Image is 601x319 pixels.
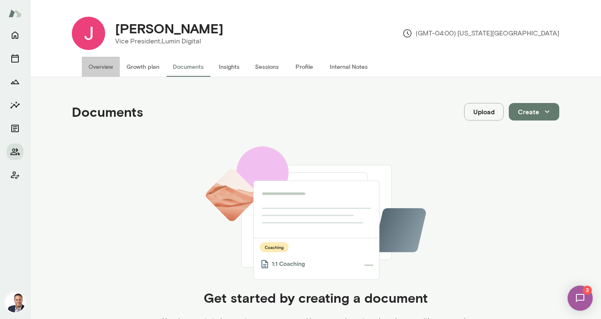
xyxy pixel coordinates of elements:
button: Insights [7,97,23,113]
button: Profile [285,57,323,77]
button: Insights [210,57,248,77]
img: Mento [8,5,22,21]
h4: Get started by creating a document [204,290,428,306]
button: Create [509,103,559,121]
button: Overview [82,57,120,77]
button: Internal Notes [323,57,374,77]
button: Members [7,143,23,160]
button: Growth Plan [7,73,23,90]
img: empty [204,146,427,279]
h4: Documents [72,104,143,120]
p: (GMT-04:00) [US_STATE][GEOGRAPHIC_DATA] [402,28,559,38]
button: Documents [166,57,210,77]
button: Home [7,27,23,43]
h4: [PERSON_NAME] [115,20,223,36]
button: Documents [7,120,23,137]
img: Jennifer Miklosi [72,17,105,50]
button: Upload [464,103,504,121]
button: Client app [7,167,23,183]
p: Vice President, Lumin Digital [115,36,223,46]
button: Sessions [248,57,285,77]
img: Jon Fraser [5,292,25,312]
button: Sessions [7,50,23,67]
button: Growth plan [120,57,166,77]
